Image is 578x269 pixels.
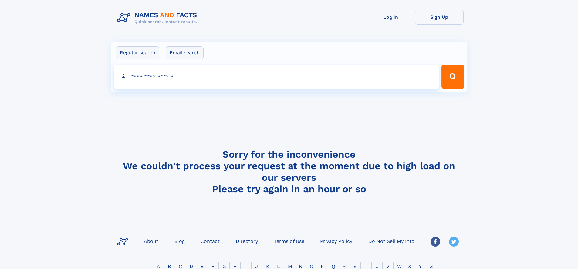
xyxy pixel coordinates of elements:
a: Do Not Sell My Info [366,237,417,245]
label: Regular search [116,46,159,59]
label: Email search [166,46,204,59]
a: Directory [233,237,260,245]
a: Terms of Use [272,237,307,245]
a: Log In [367,10,415,25]
a: Contact [198,237,222,245]
img: Twitter [449,237,459,247]
a: Sign Up [415,10,464,25]
button: Search Button [441,65,464,89]
img: Logo Names and Facts [115,10,202,26]
a: Privacy Policy [318,237,355,245]
img: Facebook [431,237,440,247]
a: Blog [172,237,187,245]
a: About [141,237,161,245]
input: search input [114,65,439,89]
h4: Sorry for the inconvenience We couldn't process your request at the moment due to high load on ou... [115,149,464,195]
